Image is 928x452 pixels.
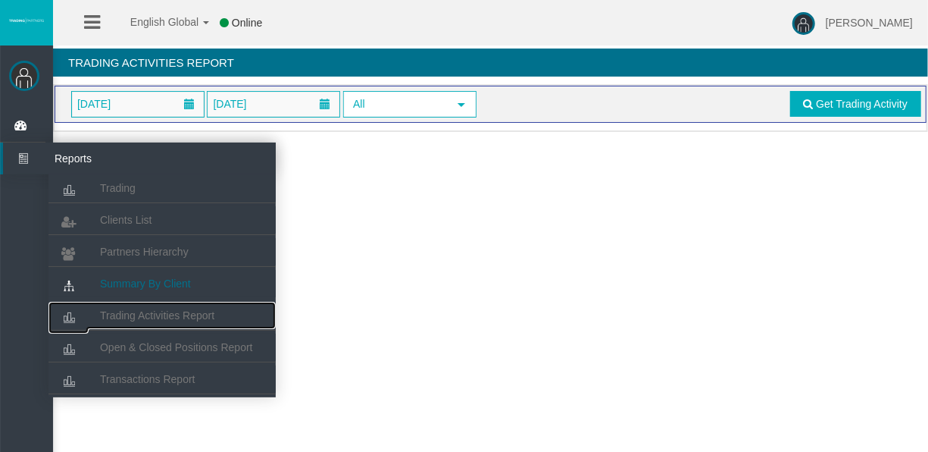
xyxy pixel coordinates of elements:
span: Trading [100,182,136,194]
img: user-image [792,12,815,35]
a: Transactions Report [48,366,276,393]
a: Clients List [48,206,276,234]
span: [PERSON_NAME] [826,17,913,29]
a: Open & Closed Positions Report [48,334,276,361]
a: Trading [48,174,276,202]
a: Partners Hierarchy [48,238,276,265]
span: English Global [111,16,198,28]
span: select [455,99,467,111]
span: Online [232,17,262,29]
img: logo.svg [8,17,45,24]
a: Summary By Client [48,270,276,297]
span: Trading Activities Report [100,309,214,322]
a: Reports [3,143,276,174]
span: [DATE] [208,93,251,115]
span: [DATE] [73,93,115,115]
span: All [345,93,448,116]
span: Summary By Client [100,278,191,290]
span: Reports [43,143,192,174]
span: Clients List [100,214,152,226]
span: Open & Closed Positions Report [100,341,253,353]
span: Transactions Report [100,373,195,385]
span: Partners Hierarchy [100,246,189,258]
a: Trading Activities Report [48,302,276,329]
h4: Trading Activities Report [53,49,928,77]
span: Get Trading Activity [816,98,908,110]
